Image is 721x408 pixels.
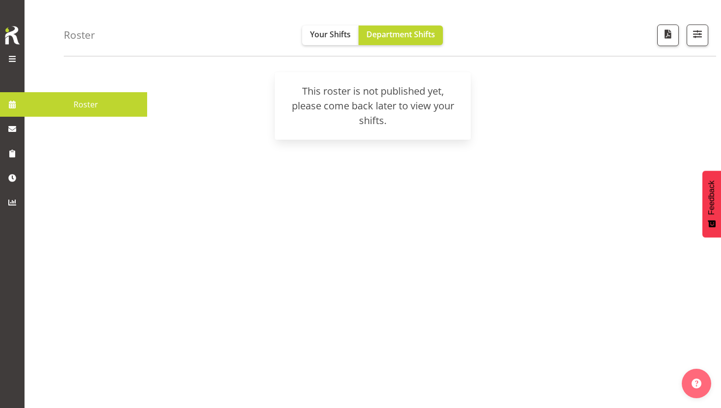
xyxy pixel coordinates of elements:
span: Feedback [707,180,716,215]
div: This roster is not published yet, please come back later to view your shifts. [286,84,459,128]
button: Feedback - Show survey [702,171,721,237]
span: Department Shifts [366,29,435,40]
button: Download a PDF of the roster according to the set date range. [657,25,679,46]
img: help-xxl-2.png [692,379,701,388]
span: Your Shifts [310,29,351,40]
img: Rosterit icon logo [2,25,22,46]
h4: Roster [64,29,95,41]
span: Roster [29,97,142,112]
button: Department Shifts [359,25,443,45]
a: Roster [25,92,147,117]
button: Filter Shifts [687,25,708,46]
button: Your Shifts [302,25,359,45]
